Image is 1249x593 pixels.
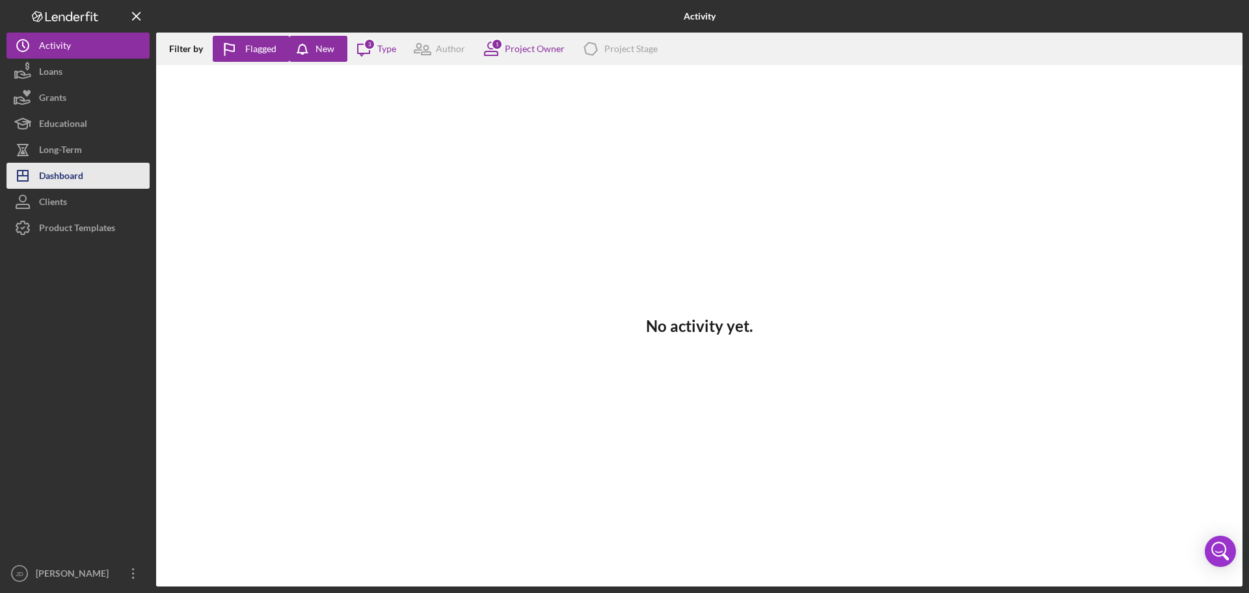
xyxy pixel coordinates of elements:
[491,38,503,50] div: 1
[169,44,213,54] div: Filter by
[364,38,375,50] div: 3
[7,215,150,241] button: Product Templates
[604,44,658,54] div: Project Stage
[39,33,71,62] div: Activity
[7,111,150,137] button: Educational
[39,111,87,140] div: Educational
[505,44,565,54] div: Project Owner
[245,36,276,62] div: Flagged
[7,137,150,163] button: Long-Term
[213,36,289,62] button: Flagged
[646,317,753,335] h3: No activity yet.
[684,11,716,21] b: Activity
[39,59,62,88] div: Loans
[316,36,334,62] div: New
[16,570,23,577] text: JD
[7,189,150,215] button: Clients
[39,137,82,166] div: Long-Term
[7,560,150,586] button: JD[PERSON_NAME]
[436,44,465,54] div: Author
[377,44,396,54] div: Type
[7,85,150,111] button: Grants
[39,215,115,244] div: Product Templates
[33,560,117,590] div: [PERSON_NAME]
[7,163,150,189] button: Dashboard
[39,163,83,192] div: Dashboard
[39,189,67,218] div: Clients
[7,33,150,59] button: Activity
[7,59,150,85] button: Loans
[1205,536,1236,567] div: Open Intercom Messenger
[289,36,347,62] button: New
[39,85,66,114] div: Grants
